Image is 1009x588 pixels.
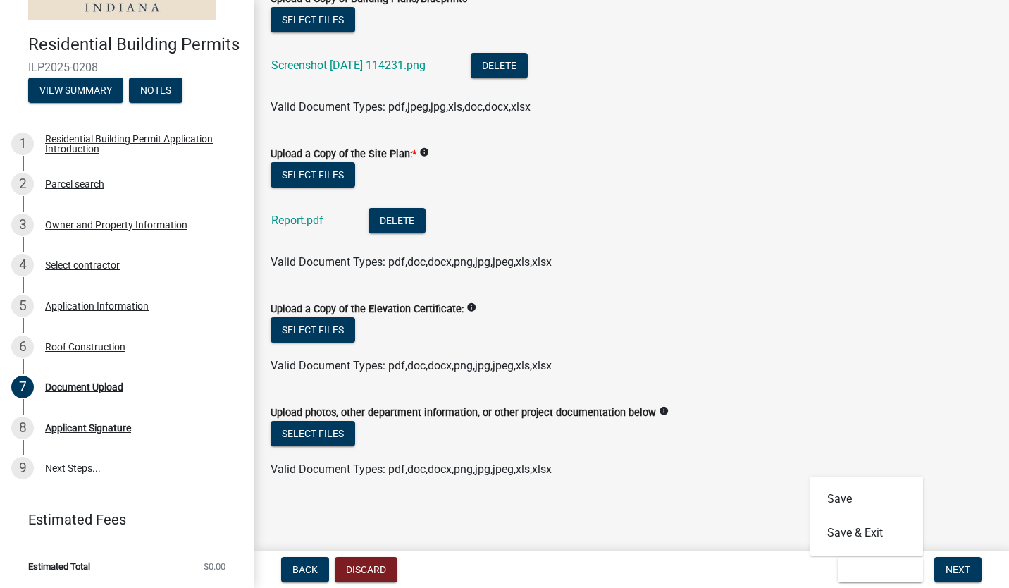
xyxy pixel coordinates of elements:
wm-modal-confirm: Delete Document [471,60,528,73]
button: Select files [271,7,355,32]
button: Delete [471,53,528,78]
wm-modal-confirm: Summary [28,85,123,97]
label: Upload a Copy of the Site Plan: [271,149,416,159]
div: 3 [11,214,34,236]
div: 8 [11,417,34,439]
span: ILP2025-0208 [28,61,225,74]
span: Estimated Total [28,562,90,571]
div: 1 [11,133,34,155]
div: 4 [11,254,34,276]
div: Application Information [45,301,149,311]
span: Back [292,564,318,575]
button: Select files [271,162,355,188]
button: Select files [271,317,355,343]
button: Save & Exit [810,516,923,550]
div: Roof Construction [45,342,125,352]
div: Residential Building Permit Application Introduction [45,134,231,154]
span: Save & Exit [849,564,903,575]
button: Discard [335,557,397,582]
h4: Residential Building Permits [28,35,242,55]
button: Select files [271,421,355,446]
div: Save & Exit [810,477,923,556]
i: info [466,302,476,312]
button: Delete [369,208,426,233]
span: Valid Document Types: pdf,doc,docx,png,jpg,jpeg,xls,xlsx [271,255,552,269]
span: Valid Document Types: pdf,jpeg,jpg,xls,doc,docx,xlsx [271,100,531,114]
i: info [419,147,429,157]
div: Parcel search [45,179,104,189]
button: Back [281,557,329,582]
label: Upload photos, other department information, or other project documentation below [271,408,656,418]
div: 6 [11,336,34,358]
span: Next [946,564,970,575]
button: Save & Exit [838,557,923,582]
span: $0.00 [204,562,225,571]
div: 5 [11,295,34,317]
span: Valid Document Types: pdf,doc,docx,png,jpg,jpeg,xls,xlsx [271,463,552,476]
div: Owner and Property Information [45,220,187,230]
i: info [659,406,669,416]
div: 7 [11,376,34,398]
a: Screenshot [DATE] 114231.png [271,59,426,72]
button: View Summary [28,78,123,103]
a: Report.pdf [271,214,323,227]
div: Select contractor [45,260,120,270]
button: Next [934,557,982,582]
span: Valid Document Types: pdf,doc,docx,png,jpg,jpeg,xls,xlsx [271,359,552,372]
button: Save [810,482,923,516]
div: 2 [11,173,34,195]
wm-modal-confirm: Notes [129,85,182,97]
button: Notes [129,78,182,103]
div: Applicant Signature [45,423,131,433]
a: Estimated Fees [11,506,231,534]
wm-modal-confirm: Delete Document [369,215,426,228]
div: 9 [11,457,34,479]
label: Upload a Copy of the Elevation Certificate: [271,305,464,314]
div: Document Upload [45,382,123,392]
